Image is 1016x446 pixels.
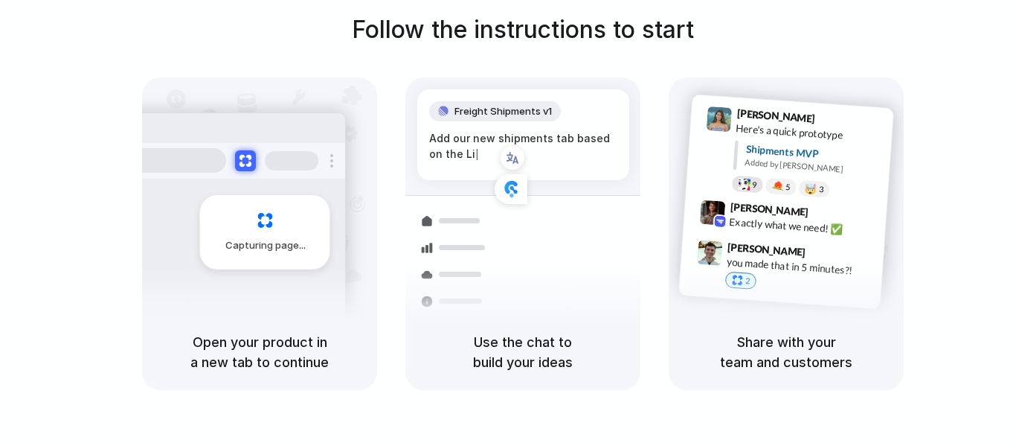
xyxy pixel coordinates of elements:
span: Capturing page [225,238,308,253]
div: Here's a quick prototype [736,120,884,145]
span: Freight Shipments v1 [454,104,552,119]
span: 5 [785,182,791,191]
span: [PERSON_NAME] [736,105,815,127]
div: Add our new shipments tab based on the Li [429,130,617,162]
span: 9:41 AM [820,112,850,130]
div: Shipments MVP [745,141,883,165]
span: | [475,148,479,160]
span: 3 [819,185,824,193]
div: 🤯 [805,183,817,194]
span: 9:47 AM [810,246,840,264]
span: 9 [752,180,757,188]
h1: Follow the instructions to start [352,12,694,48]
span: 2 [745,276,750,284]
div: Exactly what we need! ✅ [729,214,878,239]
span: [PERSON_NAME] [727,238,806,260]
div: you made that in 5 minutes?! [726,254,875,279]
span: 9:42 AM [813,206,843,223]
h5: Use the chat to build your ideas [423,332,623,372]
span: [PERSON_NAME] [730,198,808,220]
h5: Open your product in a new tab to continue [160,332,359,372]
h5: Share with your team and customers [687,332,886,372]
div: Added by [PERSON_NAME] [745,156,881,177]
